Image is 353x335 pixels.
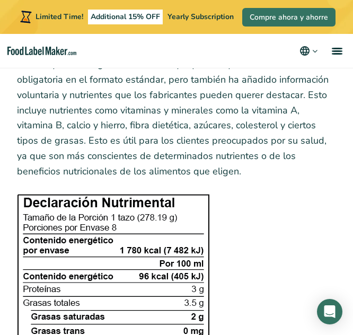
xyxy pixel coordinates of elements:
span: Additional 15% OFF [88,10,163,24]
p: Esta etiqueta es algo más matizada, ya que incluye toda la información obligatoria en el formato ... [17,57,336,179]
div: Open Intercom Messenger [317,299,342,324]
button: Change language [298,45,319,57]
span: Yearly Subscription [167,12,234,22]
span: Limited Time! [36,12,83,22]
a: Food Label Maker homepage [7,47,76,56]
a: Compre ahora y ahorre [242,8,336,27]
a: menu [319,34,353,68]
